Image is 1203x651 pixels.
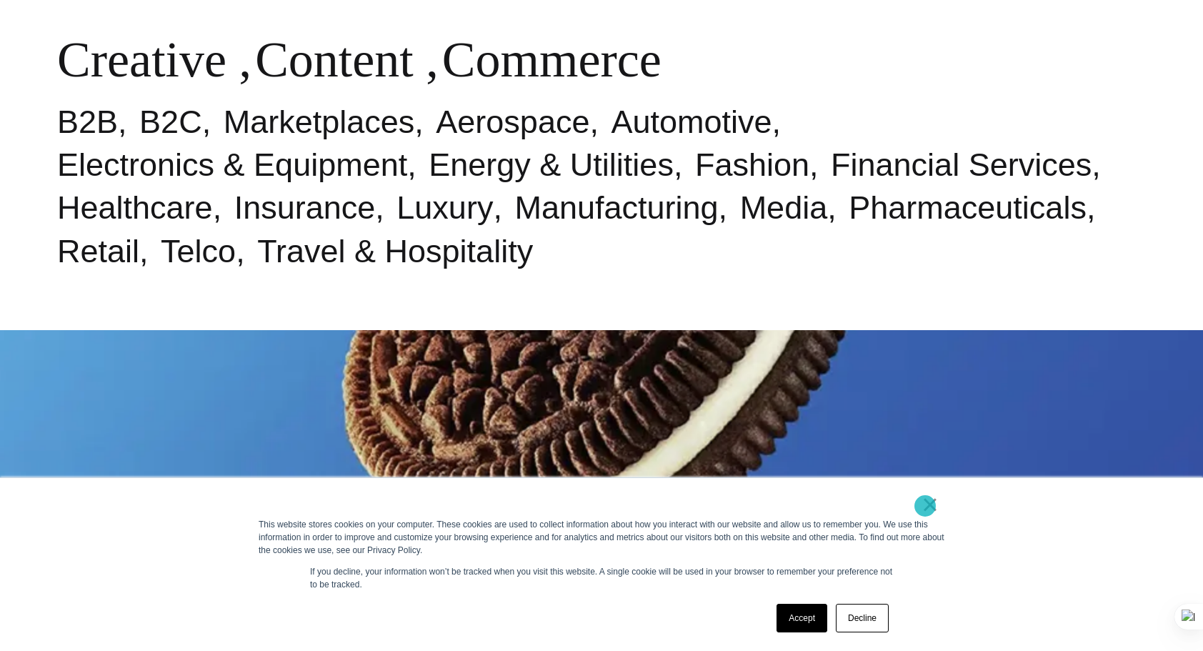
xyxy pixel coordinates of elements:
[777,604,827,632] a: Accept
[257,233,533,269] a: Travel & Hospitality
[57,104,118,140] a: B2B
[234,189,376,226] a: Insurance
[396,189,493,226] a: Luxury
[426,32,439,87] span: ,
[57,146,407,183] a: Electronics & Equipment
[922,498,939,511] a: ×
[57,32,226,87] a: Creative
[239,32,252,87] span: ,
[611,104,772,140] a: Automotive
[831,146,1092,183] a: Financial Services
[849,189,1087,226] a: Pharmaceuticals
[310,565,893,591] p: If you decline, your information won’t be tracked when you visit this website. A single cookie wi...
[161,233,236,269] a: Telco
[255,32,414,87] a: Content
[57,189,213,226] a: Healthcare
[740,189,828,226] a: Media
[259,518,944,557] div: This website stores cookies on your computer. These cookies are used to collect information about...
[139,104,202,140] a: B2C
[57,233,139,269] a: Retail
[695,146,809,183] a: Fashion
[436,104,589,140] a: Aerospace
[514,189,718,226] a: Manufacturing
[836,604,889,632] a: Decline
[442,32,662,87] a: Commerce
[429,146,674,183] a: Energy & Utilities
[224,104,415,140] a: Marketplaces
